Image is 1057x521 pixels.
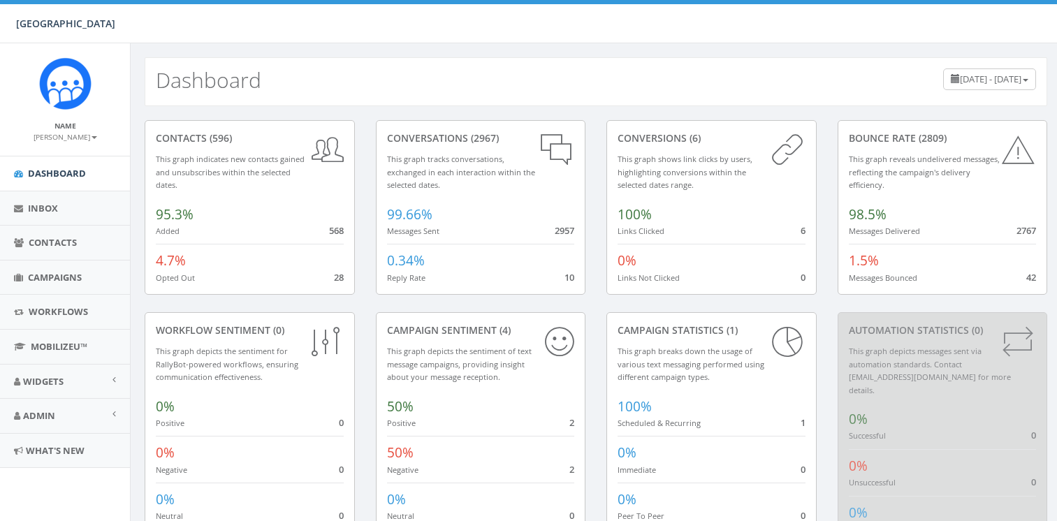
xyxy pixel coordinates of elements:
[618,397,652,416] span: 100%
[618,511,664,521] small: Peer To Peer
[555,224,574,237] span: 2957
[387,443,414,462] span: 50%
[497,323,511,337] span: (4)
[1026,271,1036,284] span: 42
[156,397,175,416] span: 0%
[156,205,194,223] span: 95.3%
[34,130,97,142] a: [PERSON_NAME]
[156,131,344,145] div: contacts
[28,271,82,284] span: Campaigns
[618,323,805,337] div: Campaign Statistics
[387,226,439,236] small: Messages Sent
[618,205,652,223] span: 100%
[16,17,115,30] span: [GEOGRAPHIC_DATA]
[618,226,664,236] small: Links Clicked
[339,416,344,429] span: 0
[387,131,575,145] div: conversations
[329,224,344,237] span: 568
[29,305,88,318] span: Workflows
[156,346,298,382] small: This graph depicts the sentiment for RallyBot-powered workflows, ensuring communication effective...
[334,271,344,284] span: 28
[54,121,76,131] small: Name
[849,430,886,441] small: Successful
[387,272,425,283] small: Reply Rate
[687,131,701,145] span: (6)
[31,340,87,353] span: MobilizeU™
[849,323,1037,337] div: Automation Statistics
[1016,224,1036,237] span: 2767
[387,397,414,416] span: 50%
[26,444,85,457] span: What's New
[618,490,636,508] span: 0%
[1031,429,1036,441] span: 0
[156,154,305,190] small: This graph indicates new contacts gained and unsubscribes within the selected dates.
[156,418,184,428] small: Positive
[339,463,344,476] span: 0
[270,323,284,337] span: (0)
[849,205,887,223] span: 98.5%
[618,346,764,382] small: This graph breaks down the usage of various text messaging performed using different campaign types.
[39,57,92,110] img: Rally_platform_Icon_1.png
[849,346,1011,395] small: This graph depicts messages sent via automation standards. Contact [EMAIL_ADDRESS][DOMAIN_NAME] f...
[960,73,1021,85] span: [DATE] - [DATE]
[156,464,187,475] small: Negative
[387,251,425,270] span: 0.34%
[849,251,879,270] span: 1.5%
[801,416,805,429] span: 1
[969,323,983,337] span: (0)
[387,464,418,475] small: Negative
[156,443,175,462] span: 0%
[564,271,574,284] span: 10
[801,224,805,237] span: 6
[387,323,575,337] div: Campaign Sentiment
[387,205,432,223] span: 99.66%
[724,323,738,337] span: (1)
[387,346,532,382] small: This graph depicts the sentiment of text message campaigns, providing insight about your message ...
[618,272,680,283] small: Links Not Clicked
[849,226,920,236] small: Messages Delivered
[387,154,535,190] small: This graph tracks conversations, exchanged in each interaction within the selected dates.
[618,251,636,270] span: 0%
[156,272,195,283] small: Opted Out
[849,410,868,428] span: 0%
[569,416,574,429] span: 2
[156,511,183,521] small: Neutral
[156,226,180,236] small: Added
[34,132,97,142] small: [PERSON_NAME]
[387,418,416,428] small: Positive
[618,443,636,462] span: 0%
[618,418,701,428] small: Scheduled & Recurring
[29,236,77,249] span: Contacts
[156,323,344,337] div: Workflow Sentiment
[618,131,805,145] div: conversions
[28,202,58,214] span: Inbox
[23,409,55,422] span: Admin
[468,131,499,145] span: (2967)
[387,511,414,521] small: Neutral
[849,154,1000,190] small: This graph reveals undelivered messages, reflecting the campaign's delivery efficiency.
[1031,476,1036,488] span: 0
[156,68,261,91] h2: Dashboard
[23,375,64,388] span: Widgets
[207,131,232,145] span: (596)
[849,131,1037,145] div: Bounce Rate
[849,272,917,283] small: Messages Bounced
[618,154,752,190] small: This graph shows link clicks by users, highlighting conversions within the selected dates range.
[916,131,947,145] span: (2809)
[156,490,175,508] span: 0%
[387,490,406,508] span: 0%
[801,271,805,284] span: 0
[28,167,86,179] span: Dashboard
[618,464,656,475] small: Immediate
[156,251,186,270] span: 4.7%
[801,463,805,476] span: 0
[569,463,574,476] span: 2
[849,457,868,475] span: 0%
[849,477,896,487] small: Unsuccessful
